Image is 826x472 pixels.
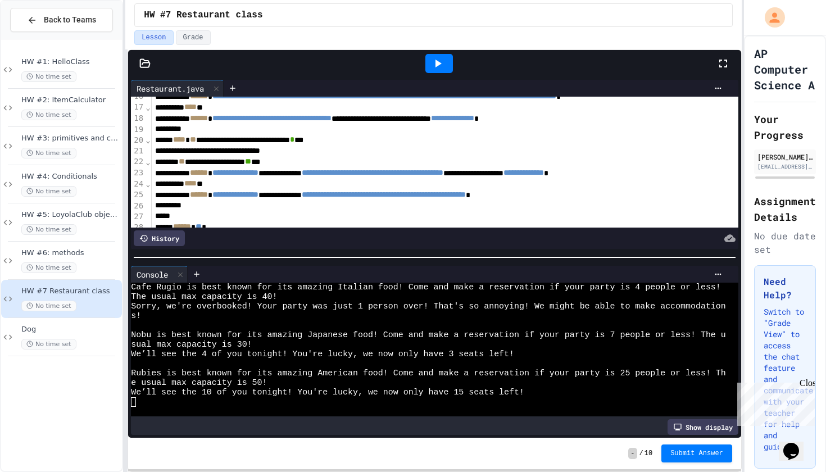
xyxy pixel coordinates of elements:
span: e usual max capacity is 50! [131,378,267,388]
span: No time set [21,110,76,120]
span: No time set [21,224,76,235]
span: Submit Answer [670,449,723,458]
span: HW #7 Restaurant class [21,287,120,296]
span: s! [131,311,141,321]
h2: Assignment Details [754,193,816,225]
div: Restaurant.java [131,80,224,97]
span: We’ll see the 4 of you tonight! You're lucky, we now only have 3 seats left! [131,350,514,359]
p: Switch to "Grade View" to access the chat feature and communicate with your teacher for help and ... [764,306,806,452]
span: HW #5: LoyolaClub objects [21,210,120,220]
span: HW #3: primitives and casting [21,134,120,143]
span: No time set [21,262,76,273]
span: No time set [21,71,76,82]
div: 16 [131,91,145,102]
span: Dog [21,325,120,334]
div: Chat with us now!Close [4,4,78,71]
span: No time set [21,186,76,197]
button: Grade [176,30,211,45]
span: sual max capacity is 30! [131,340,252,350]
span: HW #6: methods [21,248,120,258]
div: 23 [131,167,145,179]
div: 22 [131,156,145,167]
div: 26 [131,201,145,211]
span: Back to Teams [44,14,96,26]
div: 28 [131,222,145,233]
span: The usual max capacity is 40! [131,292,277,302]
span: / [639,449,643,458]
span: Nobu is best known for its amazing Japanese food! Come and make a reservation if your party is 7 ... [131,330,726,340]
h3: Need Help? [764,275,806,302]
div: 24 [131,179,145,190]
span: Fold line [145,103,151,112]
iframe: chat widget [733,378,815,426]
span: HW #7 Restaurant class [144,8,262,22]
span: No time set [21,339,76,350]
div: 25 [131,189,145,201]
div: 20 [131,135,145,146]
span: Rubies is best known for its amazing American food! Come and make a reservation if your party is ... [131,369,726,378]
button: Lesson [134,30,173,45]
span: We’ll see the 10 of you tonight! You're lucky, we now only have 15 seats left! [131,388,524,397]
div: [EMAIL_ADDRESS][DOMAIN_NAME] [757,162,813,171]
span: HW #1: HelloClass [21,57,120,67]
span: No time set [21,301,76,311]
div: 21 [131,146,145,156]
span: HW #4: Conditionals [21,172,120,181]
div: 19 [131,124,145,135]
div: My Account [753,4,788,30]
div: [PERSON_NAME] [PERSON_NAME] [757,152,813,162]
div: Console [131,266,188,283]
span: HW #2: ItemCalculator [21,96,120,105]
span: No time set [21,148,76,158]
span: Sorry, we're overbooked! Your party was just 1 person over! That's so annoying! We might be able ... [131,302,726,311]
div: 18 [131,113,145,124]
div: History [134,230,185,246]
span: - [628,448,637,459]
span: Cafe Rugio is best known for its amazing Italian food! Come and make a reservation if your party ... [131,283,721,292]
div: 27 [131,211,145,222]
h1: AP Computer Science A [754,46,816,93]
button: Back to Teams [10,8,113,32]
span: Fold line [145,135,151,144]
div: Restaurant.java [131,83,210,94]
span: Fold line [145,179,151,188]
span: 10 [645,449,652,458]
span: Fold line [145,157,151,166]
h2: Your Progress [754,111,816,143]
iframe: chat widget [779,427,815,461]
div: No due date set [754,229,816,256]
div: 17 [131,102,145,113]
div: Console [131,269,174,280]
button: Submit Answer [661,444,732,462]
div: Show display [668,419,738,435]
